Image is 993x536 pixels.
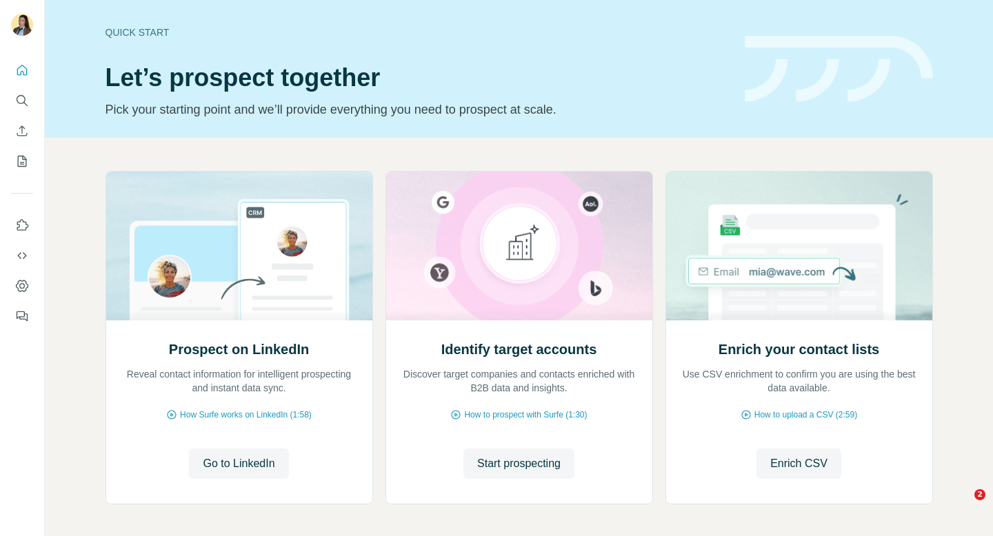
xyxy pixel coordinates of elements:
button: Enrich CSV [756,449,841,479]
button: Feedback [11,304,33,329]
button: Use Surfe API [11,243,33,268]
button: My lists [11,149,33,174]
h2: Prospect on LinkedIn [169,340,309,359]
img: Identify target accounts [385,172,653,320]
iframe: Intercom live chat [946,489,979,522]
img: Prospect on LinkedIn [106,172,373,320]
span: Go to LinkedIn [203,455,274,472]
button: Quick start [11,58,33,83]
span: Start prospecting [477,455,561,472]
span: How to upload a CSV (2:59) [754,409,857,421]
button: Dashboard [11,274,33,298]
p: Reveal contact information for intelligent prospecting and instant data sync. [120,367,359,395]
div: Quick start [106,25,728,39]
button: Go to LinkedIn [189,449,288,479]
button: Use Surfe on LinkedIn [11,213,33,238]
p: Pick your starting point and we’ll provide everything you need to prospect at scale. [106,100,728,119]
img: Avatar [11,14,33,36]
button: Search [11,88,33,113]
img: banner [745,36,933,103]
p: Discover target companies and contacts enriched with B2B data and insights. [400,367,639,395]
button: Enrich CSV [11,118,33,143]
img: Enrich your contact lists [665,172,933,320]
p: Use CSV enrichment to confirm you are using the best data available. [680,367,919,395]
span: How to prospect with Surfe (1:30) [464,409,587,421]
span: 2 [974,489,985,500]
h1: Let’s prospect together [106,64,728,92]
h2: Enrich your contact lists [719,340,879,359]
h2: Identify target accounts [441,340,597,359]
button: Start prospecting [463,449,574,479]
span: Enrich CSV [770,455,827,472]
span: How Surfe works on LinkedIn (1:58) [180,409,312,421]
